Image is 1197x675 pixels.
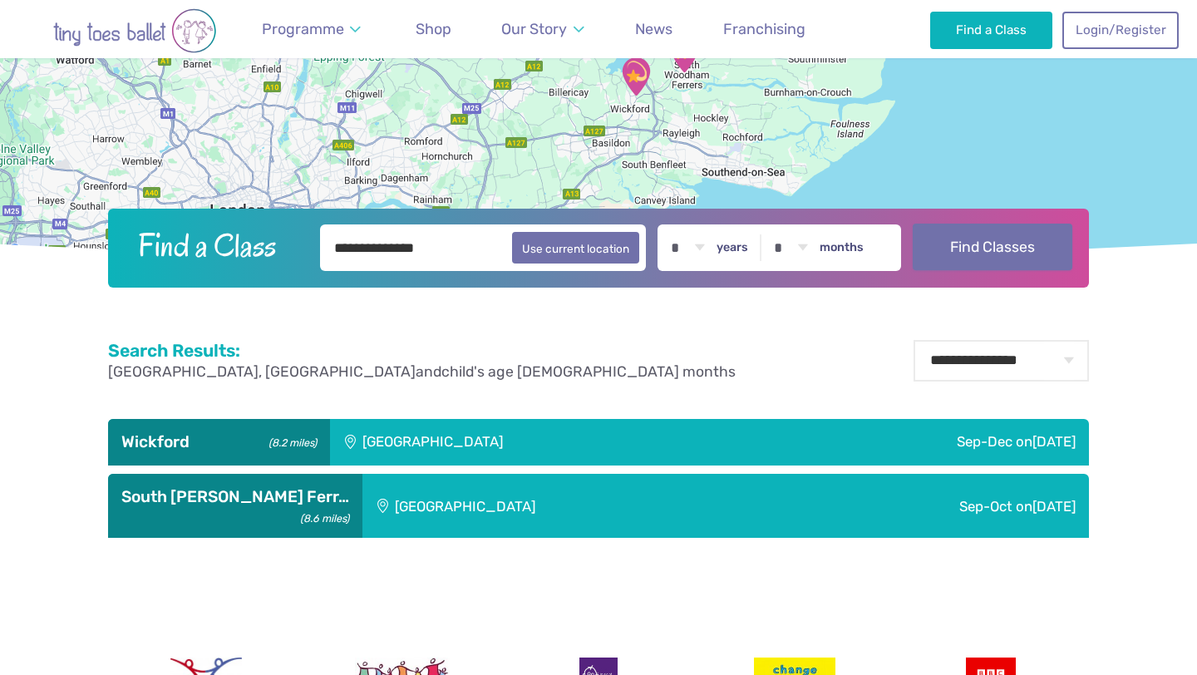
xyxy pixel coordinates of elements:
a: Franchising [716,11,813,48]
div: [GEOGRAPHIC_DATA] [330,419,756,466]
span: Programme [262,20,344,37]
label: months [820,240,864,255]
a: Programme [254,11,369,48]
div: Champions Manor Hall [663,32,705,74]
p: and [108,362,736,382]
a: Shop [408,11,459,48]
a: Our Story [494,11,592,48]
small: (8.6 miles) [295,508,349,525]
a: Find a Class [930,12,1052,48]
div: Runwell Village Hall [615,56,657,97]
img: Google [4,240,59,262]
h3: Wickford [121,432,317,452]
div: [GEOGRAPHIC_DATA] [362,474,773,538]
button: Find Classes [913,224,1073,270]
a: News [628,11,680,48]
button: Use current location [512,232,639,264]
label: years [717,240,748,255]
a: Login/Register [1062,12,1179,48]
div: Sep-Dec on [756,419,1089,466]
span: Franchising [723,20,805,37]
h3: South [PERSON_NAME] Ferr… [121,487,349,507]
span: [GEOGRAPHIC_DATA], [GEOGRAPHIC_DATA] [108,363,416,380]
img: tiny toes ballet [18,8,251,53]
span: Shop [416,20,451,37]
small: (8.2 miles) [264,432,317,450]
span: [DATE] [1032,433,1076,450]
h2: Search Results: [108,340,736,362]
div: Sep-Oct on [773,474,1089,538]
h2: Find a Class [125,224,309,266]
span: Our Story [501,20,567,37]
span: News [635,20,672,37]
span: [DATE] [1032,498,1076,515]
span: child's age [DEMOGRAPHIC_DATA] months [441,363,736,380]
a: Open this area in Google Maps (opens a new window) [4,240,59,262]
